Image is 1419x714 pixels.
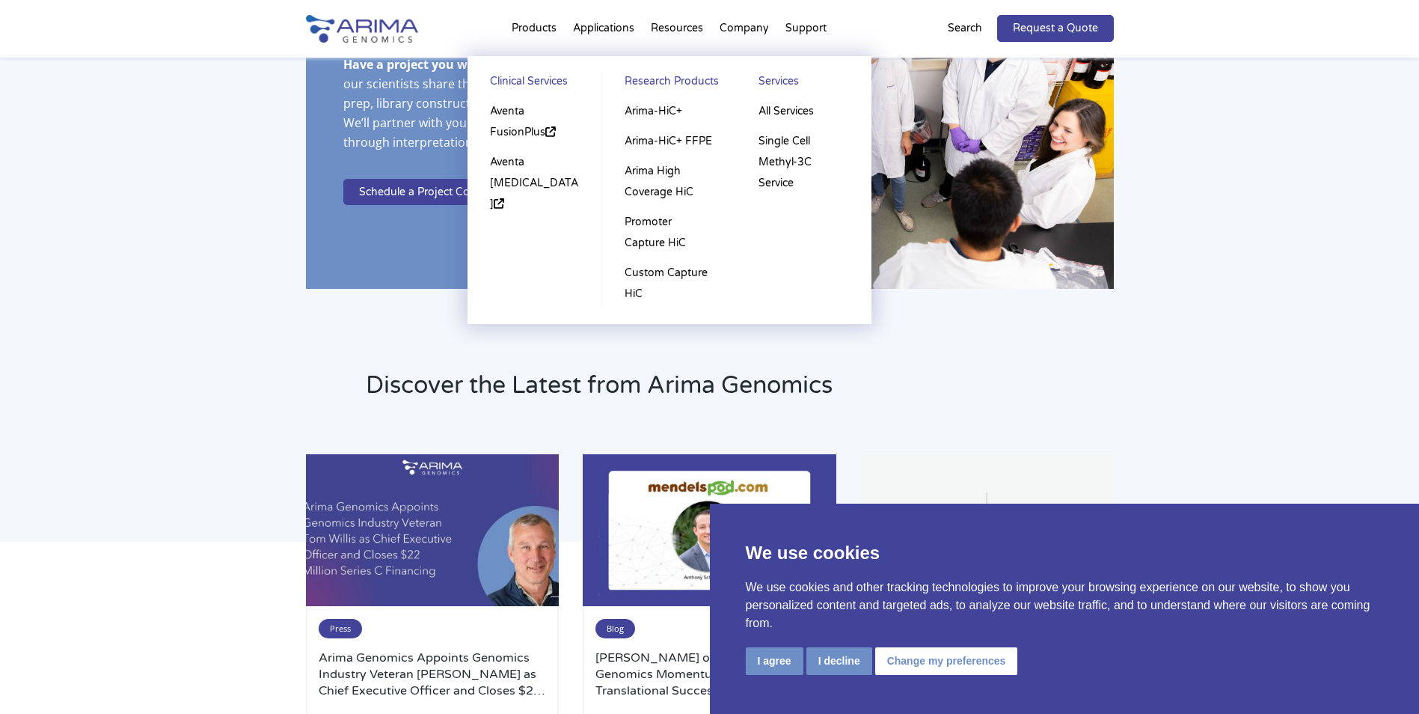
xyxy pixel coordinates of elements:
[617,71,721,97] a: Research Products
[366,369,1114,414] h2: Discover the Latest from Arima Genomics
[306,15,418,43] img: Arima-Genomics-logo
[343,56,578,73] b: Have a project you want to get started?
[617,207,721,258] a: Promoter Capture HiC
[948,19,982,38] p: Search
[875,647,1018,675] button: Change my preferences
[595,650,823,699] a: [PERSON_NAME] on Mendelspod: 3D Genomics Momentum Seeing Translational Success
[319,650,546,699] a: Arima Genomics Appoints Genomics Industry Veteran [PERSON_NAME] as Chief Executive Officer and Cl...
[595,619,635,638] span: Blog
[860,454,1113,606] img: Arima-Genomics-and-Velsera-Logos-500x300.png
[583,454,836,606] img: Anthony-Schmitt-PhD-2-500x300.jpg
[617,156,721,207] a: Arima High Coverage HiC
[746,540,1384,567] p: We use cookies
[617,258,721,309] a: Custom Capture HiC
[997,15,1114,42] a: Request a Quote
[751,97,856,126] a: All Services
[806,647,872,675] button: I decline
[617,126,721,156] a: Arima-HiC+ FFPE
[751,126,856,198] a: Single Cell Methyl-3C Service
[617,97,721,126] a: Arima-HiC+
[343,55,610,164] p: Let our scientists share their expertise in sample prep, library construction, and bioinformatics...
[482,71,587,97] a: Clinical Services
[751,71,856,97] a: Services
[306,454,559,606] img: Personnel-Announcement-LinkedIn-Carousel-22025-1-500x300.jpg
[746,579,1384,632] p: We use cookies and other tracking technologies to improve your browsing experience on our website...
[482,147,587,219] a: Aventa [MEDICAL_DATA]
[482,97,587,147] a: Aventa FusionPlus
[343,179,536,206] a: Schedule a Project Consultation
[746,647,803,675] button: I agree
[319,619,362,638] span: Press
